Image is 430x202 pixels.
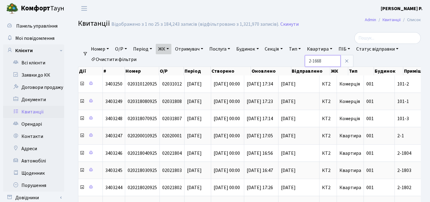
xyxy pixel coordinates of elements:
span: 020218030925 [128,167,157,174]
span: 3403244 [105,184,122,191]
span: 020218040925 [128,150,157,157]
a: Секція [263,44,285,54]
span: [DATE] 17:26 [247,184,273,191]
button: Переключити навігацію [77,3,92,13]
span: 02021802 [162,184,182,191]
img: logo.png [6,2,18,15]
span: [DATE] 00:00 [214,167,240,174]
a: Автомобілі [3,155,64,167]
span: [DATE] 17:23 [247,98,273,105]
span: [DATE] 00:00 [214,98,240,105]
a: Клієнти [3,44,64,57]
a: Мої повідомлення [3,32,64,44]
span: 3403246 [105,150,122,157]
span: КТ2 [322,82,334,86]
a: Щоденник [3,167,64,179]
span: Квартира [339,150,361,157]
a: Панель управління [3,20,64,32]
span: [DATE] [281,168,317,173]
a: Квитанції [383,17,401,23]
span: [DATE] [187,98,202,105]
span: 02031808 [162,98,182,105]
a: Отримувач [173,44,206,54]
span: 020318080925 [128,98,157,105]
a: Квитанції [3,106,64,118]
th: Дії [78,67,103,75]
span: 001 [366,132,374,139]
span: Мої повідомлення [15,35,54,42]
span: [DATE] [281,133,317,138]
a: Порушення [3,179,64,192]
span: 3403249 [105,98,122,105]
span: [DATE] [187,150,202,157]
span: 02031807 [162,115,182,122]
div: Відображено з 1 по 25 з 184,243 записів (відфільтровано з 1,321,970 записів). [111,21,279,27]
input: Пошук... [354,32,421,44]
span: [DATE] 00:00 [214,115,240,122]
a: Заявки до КК [3,69,64,81]
span: 001 [366,98,374,105]
span: [DATE] 00:00 [214,81,240,87]
span: [DATE] 16:47 [247,167,273,174]
span: [DATE] 00:00 [214,132,240,139]
span: [DATE] [187,167,202,174]
th: Період [184,67,211,75]
span: 020318070925 [128,115,157,122]
a: О/Р [113,44,129,54]
a: Очистити фільтри [88,54,139,65]
a: Квартира [305,44,335,54]
a: Період [131,44,155,54]
span: 001 [366,81,374,87]
span: Комерція [339,81,360,87]
a: Будинок [234,44,261,54]
span: Квартира [339,184,361,191]
a: Номер [88,44,111,54]
span: Комерція [339,115,360,122]
span: КТ2 [322,133,334,138]
th: О/Р [159,67,184,75]
span: [DATE] 17:14 [247,115,273,122]
span: 001 [366,150,374,157]
span: [DATE] [187,132,202,139]
span: КТ2 [322,116,334,121]
span: 02031012 [162,81,182,87]
span: [DATE] 16:56 [247,150,273,157]
span: Таун [21,3,64,14]
span: [DATE] [281,99,317,104]
span: [DATE] [187,184,202,191]
th: ЖК [330,67,349,75]
th: Будинок [374,67,403,75]
a: Всі клієнти [3,57,64,69]
span: 001 [366,167,374,174]
span: Комерція [339,98,360,105]
span: 3403248 [105,115,122,122]
a: ЖК [156,44,171,54]
a: Контакти [3,130,64,143]
span: 02021804 [162,150,182,157]
span: 3403245 [105,167,122,174]
a: Послуга [207,44,233,54]
th: Створено [211,67,251,75]
span: Квитанції [78,18,110,29]
span: [DATE] [281,82,317,86]
th: Номер [125,67,159,75]
span: КТ2 [322,185,334,190]
span: КТ2 [322,151,334,156]
span: [DATE] [281,116,317,121]
span: 020310120925 [128,81,157,87]
a: Договори продажу [3,81,64,93]
span: 02020001 [162,132,182,139]
span: Панель управління [16,23,58,29]
span: 001 [366,184,374,191]
span: [DATE] [281,151,317,156]
span: 020218020925 [128,184,157,191]
li: Список [401,17,421,23]
th: Оновлено [251,67,291,75]
nav: breadcrumb [356,13,430,26]
a: Адреси [3,143,64,155]
a: Тип [286,44,303,54]
span: 3403250 [105,81,122,87]
span: КТ2 [322,99,334,104]
a: Статус відправки [354,44,401,54]
span: [DATE] 17:05 [247,132,273,139]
